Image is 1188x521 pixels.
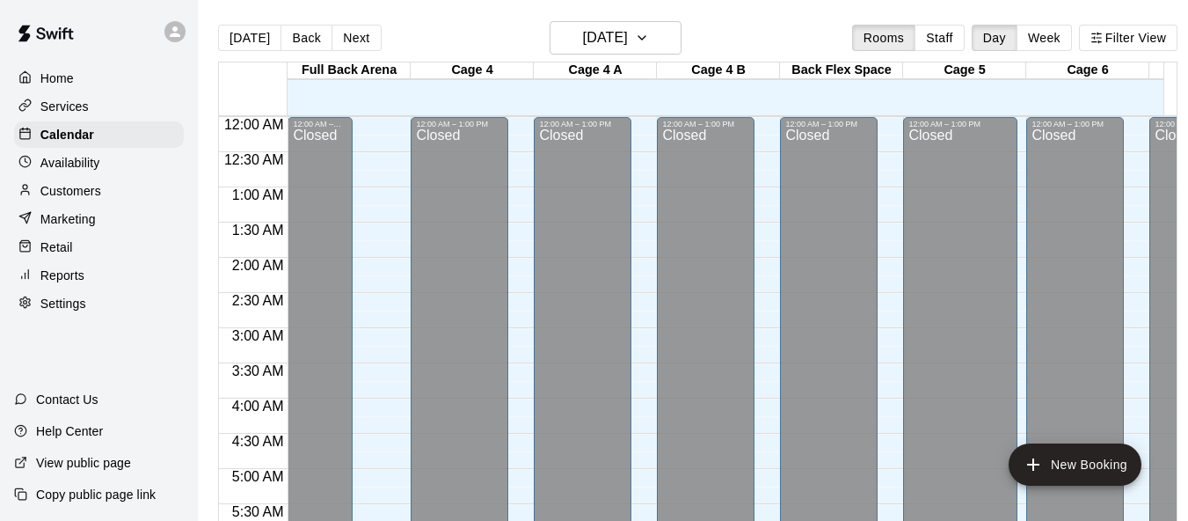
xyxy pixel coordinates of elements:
div: 12:00 AM – 1:00 PM [416,120,503,128]
button: Next [332,25,381,51]
div: 12:00 AM – 1:00 PM [662,120,749,128]
span: 12:00 AM [220,117,288,132]
p: Retail [40,238,73,256]
button: Staff [915,25,965,51]
div: Back Flex Space [780,62,903,79]
p: View public page [36,454,131,472]
button: Back [281,25,332,51]
div: Cage 4 A [534,62,657,79]
p: Marketing [40,210,96,228]
a: Customers [14,178,184,204]
p: Settings [40,295,86,312]
p: Contact Us [36,391,98,408]
div: 12:00 AM – 1:00 PM [1031,120,1119,128]
div: 12:00 AM – 1:00 PM [293,120,347,128]
span: 5:30 AM [228,504,288,519]
div: 12:00 AM – 1:00 PM [908,120,1012,128]
div: Cage 4 [411,62,534,79]
a: Settings [14,290,184,317]
span: 2:30 AM [228,293,288,308]
div: 12:00 AM – 1:00 PM [539,120,626,128]
div: Cage 4 B [657,62,780,79]
p: Customers [40,182,101,200]
span: 12:30 AM [220,152,288,167]
p: Services [40,98,89,115]
button: Week [1017,25,1072,51]
p: Reports [40,267,84,284]
span: 3:00 AM [228,328,288,343]
button: add [1009,444,1141,486]
button: Day [972,25,1017,51]
a: Home [14,65,184,92]
p: Help Center [36,422,103,440]
a: Services [14,93,184,120]
p: Home [40,70,74,87]
p: Availability [40,154,100,172]
div: Full Back Arena [288,62,411,79]
button: [DATE] [550,21,681,55]
div: Cage 6 [1026,62,1149,79]
span: 3:30 AM [228,363,288,378]
div: 12:00 AM – 1:00 PM [785,120,872,128]
span: 2:00 AM [228,258,288,273]
button: Rooms [852,25,915,51]
span: 1:30 AM [228,223,288,238]
a: Reports [14,262,184,289]
span: 4:00 AM [228,399,288,414]
span: 1:00 AM [228,187,288,202]
span: 4:30 AM [228,434,288,449]
h6: [DATE] [583,26,628,50]
p: Calendar [40,126,94,143]
p: Copy public page link [36,486,156,503]
button: [DATE] [218,25,281,51]
a: Availability [14,150,184,176]
span: 5:00 AM [228,469,288,484]
a: Calendar [14,121,184,148]
div: Cage 5 [903,62,1026,79]
button: Filter View [1079,25,1177,51]
a: Retail [14,234,184,260]
a: Marketing [14,206,184,232]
